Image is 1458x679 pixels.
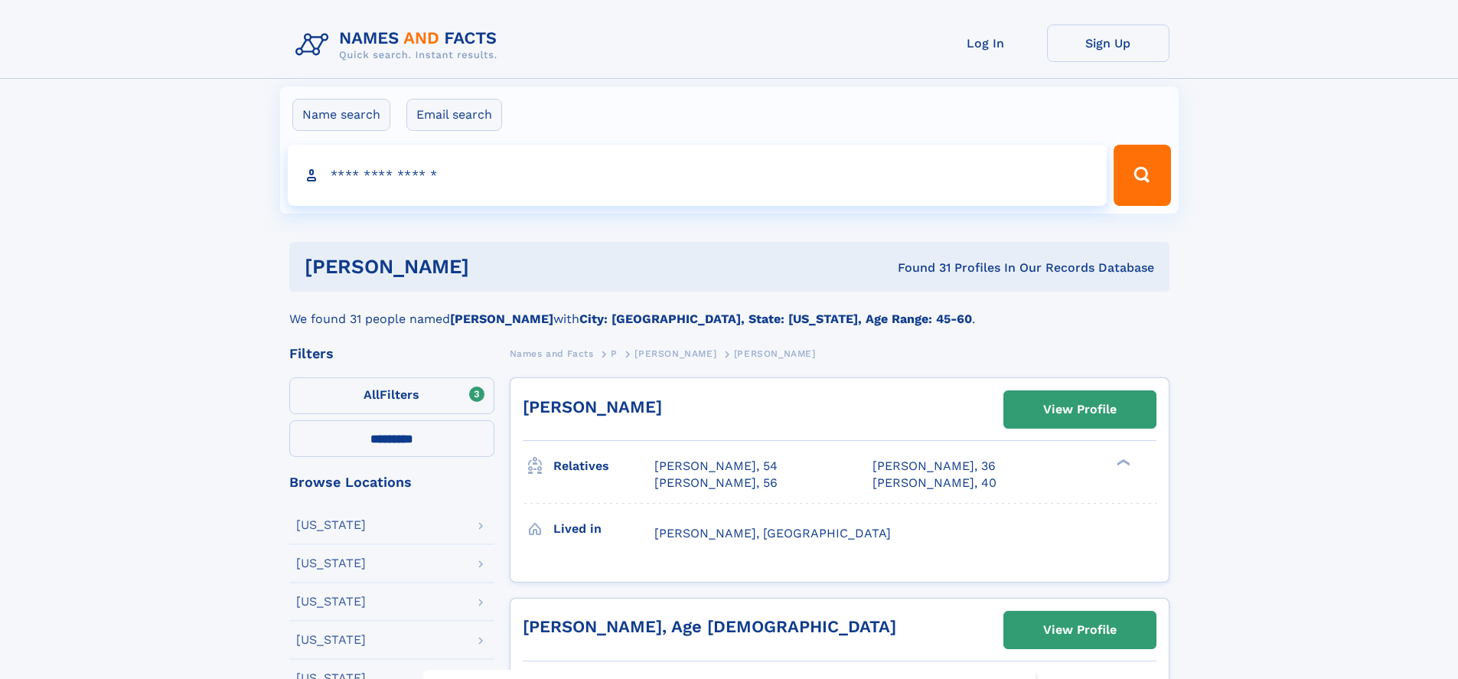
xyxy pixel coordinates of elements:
[1043,612,1117,648] div: View Profile
[553,453,654,479] h3: Relatives
[406,99,502,131] label: Email search
[296,634,366,646] div: [US_STATE]
[289,24,510,66] img: Logo Names and Facts
[611,344,618,363] a: P
[289,347,494,361] div: Filters
[1114,145,1170,206] button: Search Button
[654,526,891,540] span: [PERSON_NAME], [GEOGRAPHIC_DATA]
[296,519,366,531] div: [US_STATE]
[634,348,716,359] span: [PERSON_NAME]
[734,348,816,359] span: [PERSON_NAME]
[1004,612,1156,648] a: View Profile
[873,475,996,491] a: [PERSON_NAME], 40
[450,312,553,326] b: [PERSON_NAME]
[654,475,778,491] a: [PERSON_NAME], 56
[1047,24,1169,62] a: Sign Up
[523,617,896,636] a: [PERSON_NAME], Age [DEMOGRAPHIC_DATA]
[289,377,494,414] label: Filters
[683,260,1154,276] div: Found 31 Profiles In Our Records Database
[1043,392,1117,427] div: View Profile
[305,257,683,276] h1: [PERSON_NAME]
[296,596,366,608] div: [US_STATE]
[553,516,654,542] h3: Lived in
[289,475,494,489] div: Browse Locations
[288,145,1107,206] input: search input
[654,458,778,475] a: [PERSON_NAME], 54
[292,99,390,131] label: Name search
[1004,391,1156,428] a: View Profile
[1113,458,1131,468] div: ❯
[634,344,716,363] a: [PERSON_NAME]
[289,292,1169,328] div: We found 31 people named with .
[510,344,594,363] a: Names and Facts
[925,24,1047,62] a: Log In
[611,348,618,359] span: P
[296,557,366,570] div: [US_STATE]
[579,312,972,326] b: City: [GEOGRAPHIC_DATA], State: [US_STATE], Age Range: 45-60
[873,458,996,475] a: [PERSON_NAME], 36
[523,397,662,416] a: [PERSON_NAME]
[364,387,380,402] span: All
